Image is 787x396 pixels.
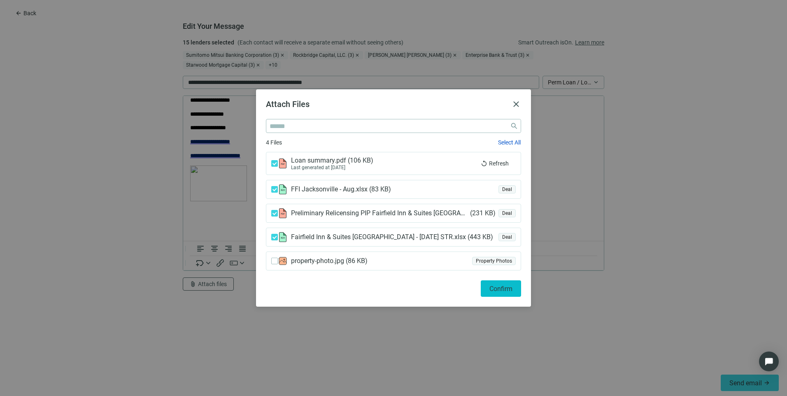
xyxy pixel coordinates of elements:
div: Deal [498,209,516,218]
span: Loan summary.pdf [291,156,373,165]
span: ( 106 KB ) [346,156,373,165]
span: FFI Jacksonville - Aug.xlsx [291,185,394,193]
span: ( 83 KB ) [368,185,394,193]
button: Confirm [481,280,521,297]
button: replayRefresh [474,157,516,170]
div: Open Intercom Messenger [759,352,779,371]
div: Last generated at [DATE] [291,165,373,170]
span: replay [481,160,487,167]
span: ( 231 KB ) [468,209,495,217]
span: Fairfield Inn & Suites [GEOGRAPHIC_DATA] - [DATE] STR.xlsx [291,233,493,241]
span: ( 443 KB ) [466,233,493,241]
button: close [511,99,521,109]
span: property-photo.jpg [291,257,371,265]
span: Refresh [489,160,509,167]
img: 7b7b8176-b037-42e4-8611-822f0bbad5f7 [7,70,64,105]
div: Deal [498,233,516,242]
button: Select All [498,139,521,146]
span: Attach Files [266,99,310,109]
div: Deal [498,185,516,194]
span: Preliminary Relicensing PIP Fairfield Inn & Suites [GEOGRAPHIC_DATA][PERSON_NAME] (JAXCP).pdf [291,209,495,217]
span: 4 Files [266,138,282,147]
span: Confirm [489,285,512,293]
div: Property Photos [472,257,516,266]
span: ( 86 KB ) [344,257,371,265]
